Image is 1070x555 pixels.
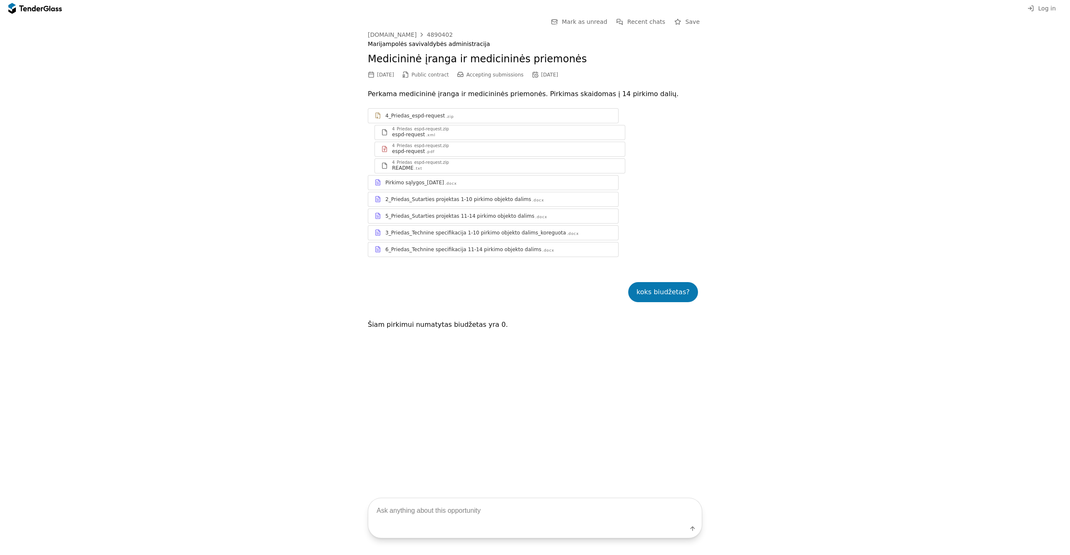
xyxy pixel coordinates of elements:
div: [DOMAIN_NAME] [368,32,417,38]
div: 4_Priedas_espd-request.zip [392,160,449,165]
p: Šiam pirkimui numatytas biudžetas yra 0. [368,319,702,331]
span: Log in [1038,5,1056,12]
span: Public contract [412,72,449,78]
div: 4890402 [427,32,453,38]
div: 2_Priedas_Sutarties projektas 1-10 pirkimo objekto dalims [385,196,531,203]
span: Save [685,18,700,25]
a: 5_Priedas_Sutarties projektas 11-14 pirkimo objekto dalims.docx [368,209,619,224]
button: Save [672,17,702,27]
div: 6_Priedas_Technine specifikacija 11-14 pirkimo objekto dalims [385,246,541,253]
a: 6_Priedas_Technine specifikacija 11-14 pirkimo objekto dalims.docx [368,242,619,257]
div: 4_Priedas_espd-request [385,112,445,119]
span: Recent chats [627,18,665,25]
div: .txt [414,166,422,171]
h2: Medicininė įranga ir medicininės priemonės [368,52,702,66]
div: .docx [445,181,457,186]
div: [DATE] [377,72,394,78]
a: 4_Priedas_espd-request.zipespd-request.pdf [374,142,625,157]
div: [DATE] [541,72,558,78]
div: 4_Priedas_espd-request.zip [392,127,449,131]
div: espd-request [392,131,425,138]
div: .docx [542,248,554,253]
div: .docx [535,214,547,220]
a: [DOMAIN_NAME]4890402 [368,31,453,38]
div: 4_Priedas_espd-request.zip [392,144,449,148]
span: Mark as unread [562,18,607,25]
a: Pirkimo sąlygos_[DATE].docx [368,175,619,190]
div: koks biudžetas? [637,286,690,298]
p: Perkama medicininė įranga ir medicininės priemonės. Pirkimas skaidomas į 14 pirkimo dalių. [368,88,702,100]
span: Accepting submissions [466,72,524,78]
div: .pdf [426,149,435,155]
button: Mark as unread [548,17,610,27]
div: Pirkimo sąlygos_[DATE] [385,179,444,186]
div: .zip [446,114,453,120]
a: 4_Priedas_espd-request.zipREADME.txt [374,158,625,173]
div: 5_Priedas_Sutarties projektas 11-14 pirkimo objekto dalims [385,213,534,219]
div: .xml [426,132,436,138]
div: README [392,165,413,171]
a: 3_Priedas_Technine specifikacija 1-10 pirkimo objekto dalims_koreguota.docx [368,225,619,240]
div: .docx [567,231,579,237]
a: 2_Priedas_Sutarties projektas 1-10 pirkimo objekto dalims.docx [368,192,619,207]
button: Log in [1025,3,1058,14]
button: Recent chats [614,17,668,27]
div: .docx [532,198,544,203]
a: 4_Priedas_espd-request.zipespd-request.xml [374,125,625,140]
div: espd-request [392,148,425,155]
div: Marijampolės savivaldybės administracija [368,41,702,48]
a: 4_Priedas_espd-request.zip [368,108,619,123]
div: 3_Priedas_Technine specifikacija 1-10 pirkimo objekto dalims_koreguota [385,229,566,236]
